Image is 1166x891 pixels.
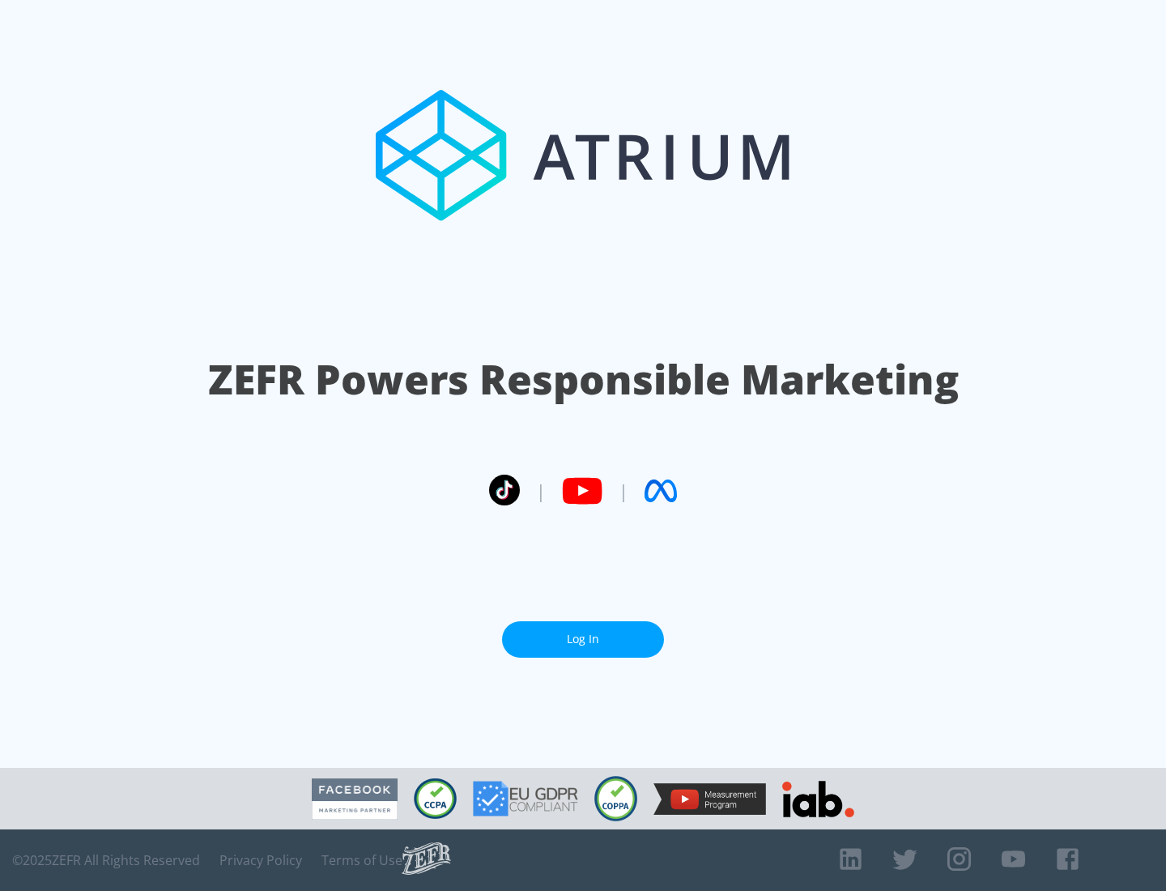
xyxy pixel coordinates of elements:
img: IAB [782,781,854,817]
img: CCPA Compliant [414,778,457,819]
a: Log In [502,621,664,658]
img: COPPA Compliant [594,776,637,821]
span: | [536,479,546,503]
span: © 2025 ZEFR All Rights Reserved [12,852,200,868]
img: GDPR Compliant [473,781,578,816]
h1: ZEFR Powers Responsible Marketing [208,352,959,407]
img: YouTube Measurement Program [653,783,766,815]
a: Privacy Policy [219,852,302,868]
span: | [619,479,628,503]
a: Terms of Use [321,852,402,868]
img: Facebook Marketing Partner [312,778,398,820]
